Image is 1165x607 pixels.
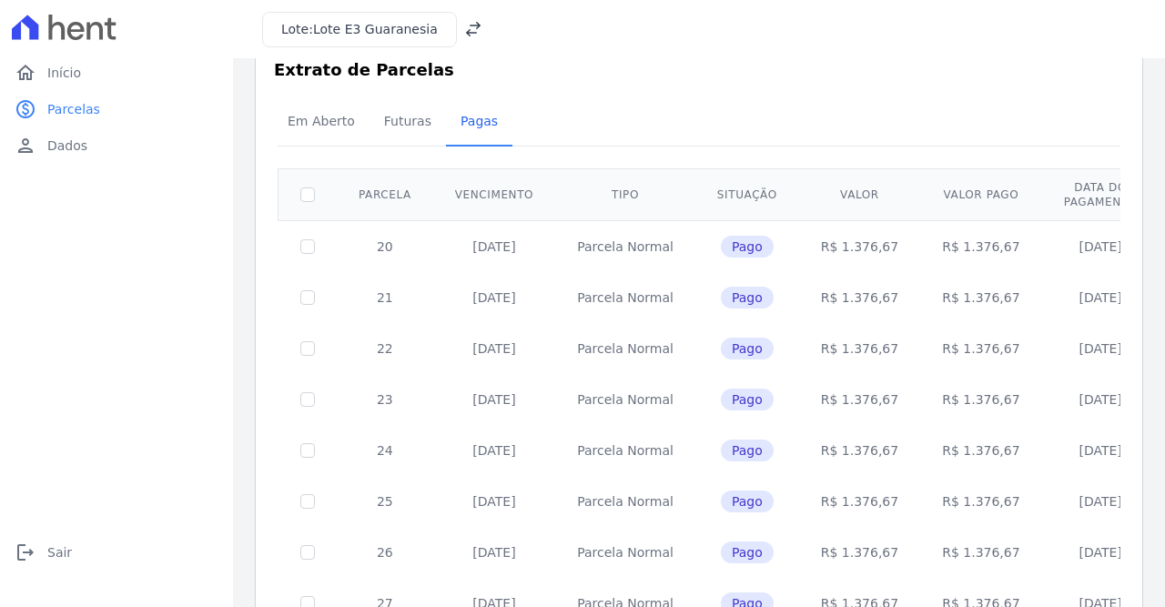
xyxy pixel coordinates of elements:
[446,99,512,147] a: Pagas
[300,494,315,509] input: Só é possível selecionar pagamentos em aberto
[799,323,920,374] td: R$ 1.376,67
[15,62,36,84] i: home
[799,425,920,476] td: R$ 1.376,67
[920,168,1041,220] th: Valor pago
[721,541,774,563] span: Pago
[337,272,433,323] td: 21
[799,527,920,578] td: R$ 1.376,67
[433,220,555,272] td: [DATE]
[555,527,695,578] td: Parcela Normal
[337,476,433,527] td: 25
[281,20,438,39] h3: Lote:
[7,91,226,127] a: paidParcelas
[47,137,87,155] span: Dados
[721,440,774,461] span: Pago
[337,220,433,272] td: 20
[433,374,555,425] td: [DATE]
[920,272,1041,323] td: R$ 1.376,67
[47,64,81,82] span: Início
[337,425,433,476] td: 24
[555,425,695,476] td: Parcela Normal
[1042,527,1160,578] td: [DATE]
[920,425,1041,476] td: R$ 1.376,67
[555,374,695,425] td: Parcela Normal
[7,534,226,571] a: logoutSair
[7,55,226,91] a: homeInício
[799,168,920,220] th: Valor
[555,323,695,374] td: Parcela Normal
[920,374,1041,425] td: R$ 1.376,67
[721,287,774,309] span: Pago
[277,103,366,139] span: Em Aberto
[920,527,1041,578] td: R$ 1.376,67
[695,168,799,220] th: Situação
[47,100,100,118] span: Parcelas
[433,527,555,578] td: [DATE]
[337,168,433,220] th: Parcela
[721,236,774,258] span: Pago
[300,392,315,407] input: Só é possível selecionar pagamentos em aberto
[15,98,36,120] i: paid
[555,168,695,220] th: Tipo
[1042,425,1160,476] td: [DATE]
[433,323,555,374] td: [DATE]
[300,239,315,254] input: Só é possível selecionar pagamentos em aberto
[433,168,555,220] th: Vencimento
[799,476,920,527] td: R$ 1.376,67
[721,491,774,512] span: Pago
[433,425,555,476] td: [DATE]
[799,220,920,272] td: R$ 1.376,67
[373,103,442,139] span: Futuras
[337,527,433,578] td: 26
[1042,374,1160,425] td: [DATE]
[15,541,36,563] i: logout
[47,543,72,561] span: Sair
[920,476,1041,527] td: R$ 1.376,67
[555,220,695,272] td: Parcela Normal
[1042,476,1160,527] td: [DATE]
[7,127,226,164] a: personDados
[799,272,920,323] td: R$ 1.376,67
[337,374,433,425] td: 23
[920,323,1041,374] td: R$ 1.376,67
[799,374,920,425] td: R$ 1.376,67
[1042,220,1160,272] td: [DATE]
[555,476,695,527] td: Parcela Normal
[920,220,1041,272] td: R$ 1.376,67
[300,443,315,458] input: Só é possível selecionar pagamentos em aberto
[433,272,555,323] td: [DATE]
[273,99,370,147] a: Em Aberto
[15,135,36,157] i: person
[1042,272,1160,323] td: [DATE]
[433,476,555,527] td: [DATE]
[370,99,446,147] a: Futuras
[274,57,1124,82] h3: Extrato de Parcelas
[555,272,695,323] td: Parcela Normal
[721,389,774,410] span: Pago
[300,545,315,560] input: Só é possível selecionar pagamentos em aberto
[450,103,509,139] span: Pagas
[337,323,433,374] td: 22
[721,338,774,359] span: Pago
[1042,168,1160,220] th: Data do pagamento
[313,22,438,36] span: Lote E3 Guaranesia
[300,290,315,305] input: Só é possível selecionar pagamentos em aberto
[300,341,315,356] input: Só é possível selecionar pagamentos em aberto
[1042,323,1160,374] td: [DATE]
